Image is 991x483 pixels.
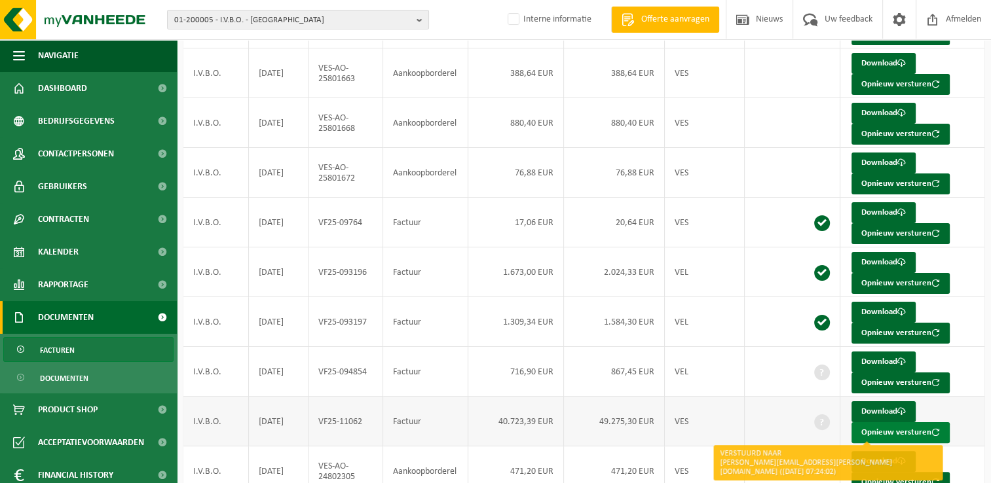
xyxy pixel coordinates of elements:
a: Download [851,53,916,74]
td: [DATE] [249,198,309,247]
span: Gebruikers [38,170,87,203]
span: Rapportage [38,268,88,301]
td: VES [665,397,745,446]
a: Download [851,351,916,372]
td: I.V.B.O. [183,347,249,397]
td: [DATE] [249,98,309,148]
button: Opnieuw versturen [851,223,950,244]
td: VF25-093197 [309,297,383,347]
td: I.V.B.O. [183,247,249,297]
td: [DATE] [249,247,309,297]
td: 76,88 EUR [468,148,564,198]
td: [DATE] [249,397,309,446]
td: Aankoopborderel [383,48,468,98]
button: Opnieuw versturen [851,323,950,344]
td: I.V.B.O. [183,198,249,247]
td: VES [665,48,745,98]
a: Download [851,451,916,472]
td: 388,64 EUR [468,48,564,98]
span: Kalender [38,236,79,268]
a: Offerte aanvragen [611,7,719,33]
a: Download [851,202,916,223]
td: 880,40 EUR [468,98,564,148]
td: 867,45 EUR [564,347,665,397]
span: Dashboard [38,72,87,105]
td: VF25-093196 [309,247,383,297]
td: Factuur [383,347,468,397]
td: 2.024,33 EUR [564,247,665,297]
td: [DATE] [249,347,309,397]
td: I.V.B.O. [183,297,249,347]
td: Factuur [383,247,468,297]
a: Download [851,302,916,323]
a: Download [851,252,916,273]
td: 1.309,34 EUR [468,297,564,347]
td: Aankoopborderel [383,98,468,148]
span: Offerte aanvragen [638,13,713,26]
a: Facturen [3,337,174,362]
td: VES [665,198,745,247]
td: 40.723,39 EUR [468,397,564,446]
td: VES-AO-25801672 [309,148,383,198]
button: Opnieuw versturen [851,273,950,294]
td: 49.275,30 EUR [564,397,665,446]
td: VES [665,148,745,198]
a: Download [851,401,916,422]
span: Contactpersonen [38,137,114,170]
td: 880,40 EUR [564,98,665,148]
span: Acceptatievoorwaarden [38,426,144,459]
td: I.V.B.O. [183,397,249,446]
span: Bedrijfsgegevens [38,105,115,137]
label: Interne informatie [505,10,591,29]
a: Download [851,103,916,124]
button: 01-200005 - I.V.B.O. - [GEOGRAPHIC_DATA] [167,10,429,29]
td: VES [665,98,745,148]
td: Factuur [383,297,468,347]
td: VF25-094854 [309,347,383,397]
td: I.V.B.O. [183,98,249,148]
button: Opnieuw versturen [851,422,950,443]
span: Product Shop [38,393,98,426]
td: 716,90 EUR [468,347,564,397]
span: Contracten [38,203,89,236]
td: 1.584,30 EUR [564,297,665,347]
button: Opnieuw versturen [851,74,950,95]
td: 20,64 EUR [564,198,665,247]
td: 76,88 EUR [564,148,665,198]
span: Navigatie [38,39,79,72]
td: VF25-09764 [309,198,383,247]
span: Documenten [40,366,88,391]
span: Documenten [38,301,94,334]
td: [DATE] [249,148,309,198]
td: VES-AO-25801668 [309,98,383,148]
a: Download [851,152,916,173]
button: Opnieuw versturen [851,173,950,194]
button: Opnieuw versturen [851,372,950,393]
td: VES-AO-25801663 [309,48,383,98]
a: Documenten [3,365,174,390]
td: VF25-11062 [309,397,383,446]
td: [DATE] [249,297,309,347]
td: I.V.B.O. [183,148,249,198]
td: I.V.B.O. [183,48,249,98]
td: 17,06 EUR [468,198,564,247]
td: Factuur [383,397,468,446]
td: VEL [665,297,745,347]
td: 388,64 EUR [564,48,665,98]
td: [DATE] [249,48,309,98]
td: Aankoopborderel [383,148,468,198]
td: VEL [665,347,745,397]
span: Facturen [40,338,75,363]
td: Factuur [383,198,468,247]
td: VEL [665,247,745,297]
td: 1.673,00 EUR [468,247,564,297]
span: 01-200005 - I.V.B.O. - [GEOGRAPHIC_DATA] [174,10,411,30]
button: Opnieuw versturen [851,124,950,145]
